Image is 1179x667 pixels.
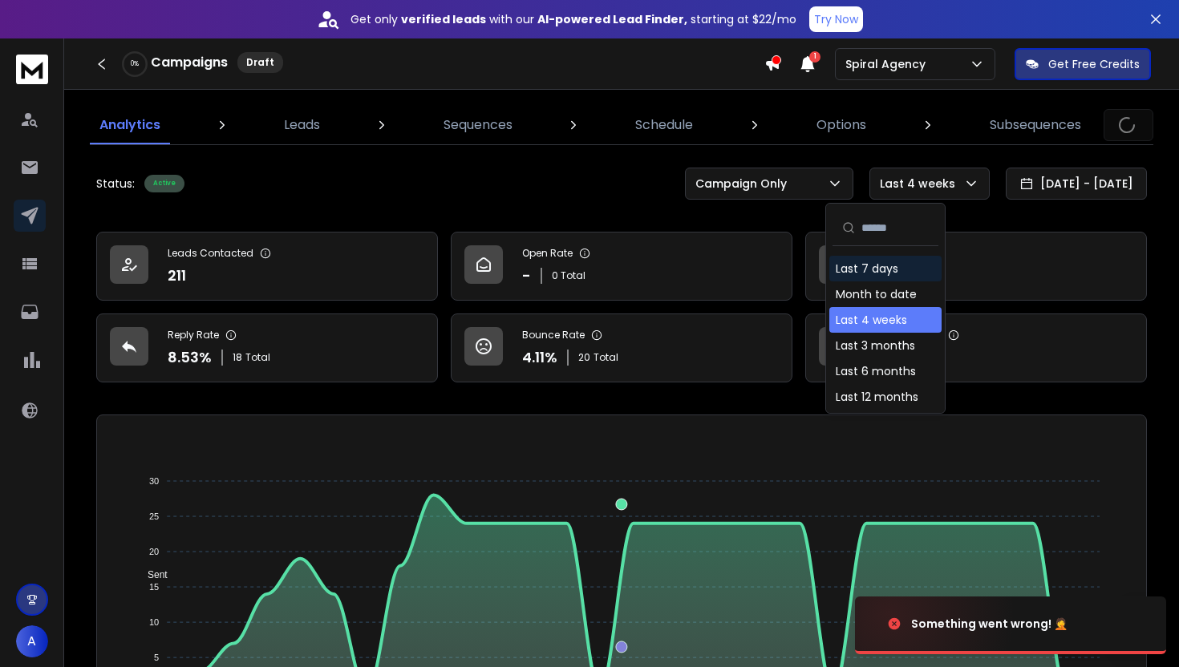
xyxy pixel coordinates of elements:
tspan: 20 [149,547,159,556]
a: Subsequences [980,106,1091,144]
tspan: 30 [149,476,159,486]
div: Last 6 months [836,363,916,379]
img: image [855,580,1015,667]
span: Sent [136,569,168,580]
a: Options [807,106,876,144]
p: Leads [284,115,320,135]
tspan: 5 [154,653,159,662]
div: Month to date [836,286,917,302]
p: Reply Rate [168,329,219,342]
img: logo [16,55,48,84]
p: Get Free Credits [1048,56,1140,72]
p: Open Rate [522,247,573,260]
p: 0 % [131,59,139,69]
div: Something went wrong! 🤦 [911,616,1068,632]
a: Opportunities0$0 [805,313,1147,382]
strong: verified leads [401,11,486,27]
span: 20 [578,351,590,364]
button: A [16,625,48,657]
span: 18 [233,351,242,364]
p: Subsequences [990,115,1081,135]
p: Options [816,115,866,135]
a: Schedule [626,106,703,144]
p: Leads Contacted [168,247,253,260]
span: 1 [809,51,820,63]
h1: Campaigns [151,53,228,72]
tspan: 25 [149,511,159,521]
p: Try Now [814,11,858,27]
div: Last 3 months [836,338,915,354]
a: Leads [274,106,330,144]
div: Last 4 weeks [836,312,907,328]
p: Last 4 weeks [880,176,962,192]
button: [DATE] - [DATE] [1006,168,1147,200]
tspan: 15 [149,582,159,592]
a: Bounce Rate4.11%20Total [451,313,792,382]
div: Last 12 months [836,389,918,405]
p: Sequences [444,115,513,135]
span: Total [594,351,618,364]
a: Click Rate-0 Total [805,232,1147,301]
p: Schedule [635,115,693,135]
p: Campaign Only [695,176,793,192]
p: 4.11 % [522,346,557,369]
a: Leads Contacted211 [96,232,438,301]
p: - [522,265,531,287]
button: Get Free Credits [1015,48,1151,80]
p: 8.53 % [168,346,212,369]
div: Last 7 days [836,261,898,277]
div: Draft [237,52,283,73]
a: Sequences [434,106,522,144]
span: Total [245,351,270,364]
p: 211 [168,265,186,287]
a: Analytics [90,106,170,144]
a: Reply Rate8.53%18Total [96,313,438,382]
a: Open Rate-0 Total [451,232,792,301]
p: Get only with our starting at $22/mo [350,11,796,27]
strong: AI-powered Lead Finder, [537,11,687,27]
p: Analytics [99,115,160,135]
p: Status: [96,176,135,192]
p: Bounce Rate [522,329,585,342]
tspan: 10 [149,617,159,627]
button: Try Now [809,6,863,32]
p: Spiral Agency [845,56,932,72]
div: Active [144,175,184,192]
p: 0 Total [552,269,585,282]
